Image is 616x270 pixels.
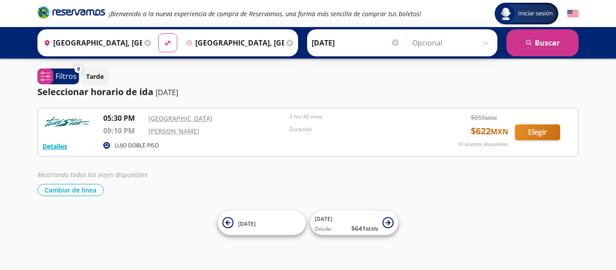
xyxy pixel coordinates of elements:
[37,184,104,196] button: Cambiar de línea
[37,69,79,84] button: 0Filtros
[42,113,92,131] img: RESERVAMOS
[506,29,579,56] button: Buscar
[37,5,105,19] i: Brand Logo
[103,125,144,136] p: 09:10 PM
[37,5,105,22] a: Brand Logo
[471,124,508,138] span: $ 622
[366,225,378,232] small: MXN
[55,71,77,82] p: Filtros
[238,220,256,227] span: [DATE]
[515,9,556,18] span: Iniciar sesión
[218,211,306,235] button: [DATE]
[81,68,109,85] button: Tarde
[310,211,398,235] button: [DATE]Desde:$641MXN
[567,8,579,19] button: English
[315,225,332,233] span: Desde:
[289,113,425,121] p: 3 hrs 40 mins
[37,170,147,179] em: Mostrando todos los viajes disponibles
[37,85,153,99] p: Seleccionar horario de ida
[351,224,378,233] span: $ 641
[86,72,104,81] p: Tarde
[312,32,400,54] input: Elegir Fecha
[289,125,425,133] p: Duración
[77,65,80,73] span: 0
[458,141,508,148] p: 33 asientos disponibles
[40,32,142,54] input: Buscar Origen
[109,9,421,18] em: ¡Bienvenido a la nueva experiencia de compra de Reservamos, una forma más sencilla de comprar tus...
[115,142,159,150] p: LUJO DOBLE PISO
[182,32,284,54] input: Buscar Destino
[471,113,497,122] span: $ 655
[412,32,493,54] input: Opcional
[156,87,178,98] p: [DATE]
[491,127,508,137] small: MXN
[148,114,212,123] a: [GEOGRAPHIC_DATA]
[485,114,497,121] small: MXN
[515,124,560,140] button: Elegir
[103,113,144,124] p: 05:30 PM
[148,127,199,135] a: [PERSON_NAME]
[315,215,332,223] span: [DATE]
[42,142,67,151] button: Detalles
